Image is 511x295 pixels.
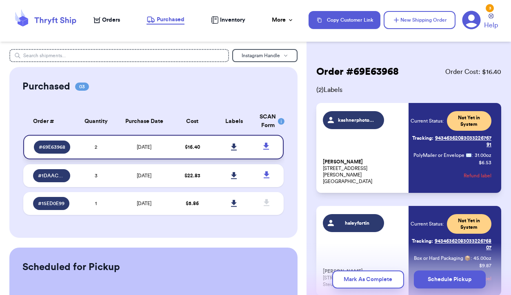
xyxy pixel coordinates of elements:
th: Order # [23,108,76,135]
span: kashnerphotography [338,117,377,123]
span: Tracking: [412,135,433,141]
a: Tracking:9434636208303322676791 [411,132,491,151]
span: 2 [95,145,97,150]
span: $ 16.40 [185,145,200,150]
span: 03 [75,83,89,91]
span: [PERSON_NAME] [323,159,363,165]
a: 3 [462,11,481,29]
span: $ 5.86 [186,201,199,206]
span: # 15ED0E99 [38,200,64,207]
a: Orders [93,16,120,24]
th: Cost [171,108,213,135]
a: Help [484,13,498,30]
h2: Scheduled for Pickup [22,261,120,274]
div: 3 [486,4,494,12]
span: Help [484,20,498,30]
button: Mark As Complete [332,270,404,288]
h2: Purchased [22,80,70,93]
span: # 1DAACC85 [38,172,66,179]
span: : [472,152,473,159]
span: 31.00 oz [475,152,491,159]
h2: Order # 69E63968 [316,65,399,78]
span: Orders [102,16,120,24]
div: More [272,16,294,24]
span: PolyMailer or Envelope ✉️ [413,153,472,158]
p: [STREET_ADDRESS][PERSON_NAME] [GEOGRAPHIC_DATA] [323,159,404,185]
a: Purchased [147,16,184,25]
span: [DATE] [137,145,151,150]
button: Schedule Pickup [414,270,486,288]
span: : [471,255,472,261]
div: SCAN Form [260,113,273,130]
p: $ 9.87 [479,262,491,269]
span: 45.00 oz [473,255,491,261]
span: Order Cost: $ 16.40 [445,67,501,77]
span: Purchased [157,16,184,24]
th: Purchase Date [117,108,171,135]
a: Tracking:9434636208303322676807 [411,235,491,254]
span: [DATE] [137,173,151,178]
span: [DATE] [137,201,151,206]
span: Tracking: [412,238,433,244]
span: ( 2 ) Labels [316,85,501,95]
span: Not Yet in System [452,217,487,230]
p: $ 6.53 [479,159,491,166]
span: Instagram Handle [242,53,280,58]
button: New Shipping Order [384,11,455,29]
span: Inventory [220,16,245,24]
span: haleyfortin [338,220,377,226]
span: Current Status: [411,221,444,227]
th: Quantity [75,108,117,135]
input: Search shipments... [9,49,229,62]
span: Box or Hard Packaging 📦 [414,256,471,261]
span: 1 [95,201,97,206]
a: Inventory [211,16,245,24]
button: Copy Customer Link [309,11,380,29]
span: 3 [95,173,98,178]
span: # 69E63968 [39,144,65,150]
button: Refund label [464,167,491,185]
span: $ 22.83 [184,173,200,178]
th: Labels [213,108,255,135]
span: Not Yet in System [452,114,487,127]
button: Instagram Handle [232,49,298,62]
span: Current Status: [411,118,444,124]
